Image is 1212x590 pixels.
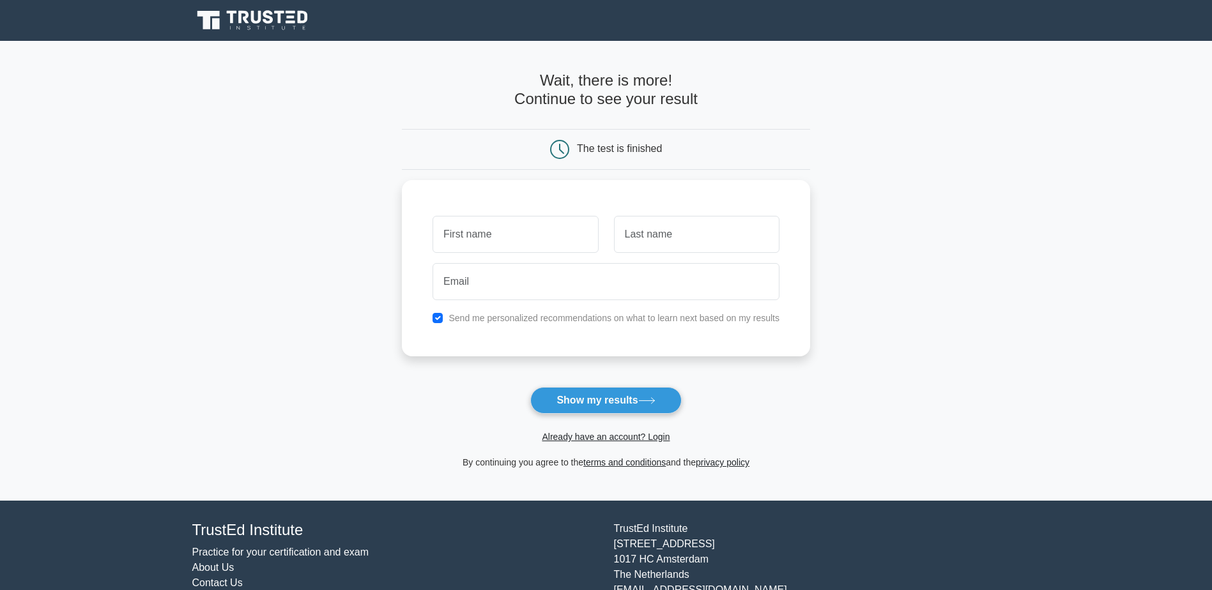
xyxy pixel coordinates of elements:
input: Last name [614,216,779,253]
h4: Wait, there is more! Continue to see your result [402,72,810,109]
div: By continuing you agree to the and the [394,455,818,470]
a: Already have an account? Login [542,432,670,442]
h4: TrustEd Institute [192,521,599,540]
a: terms and conditions [583,457,666,467]
a: Practice for your certification and exam [192,547,369,557]
input: Email [433,263,779,300]
a: About Us [192,562,234,573]
input: First name [433,216,598,253]
a: Contact Us [192,577,243,588]
div: The test is finished [577,143,662,154]
button: Show my results [530,387,681,414]
label: Send me personalized recommendations on what to learn next based on my results [449,313,779,323]
a: privacy policy [696,457,749,467]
